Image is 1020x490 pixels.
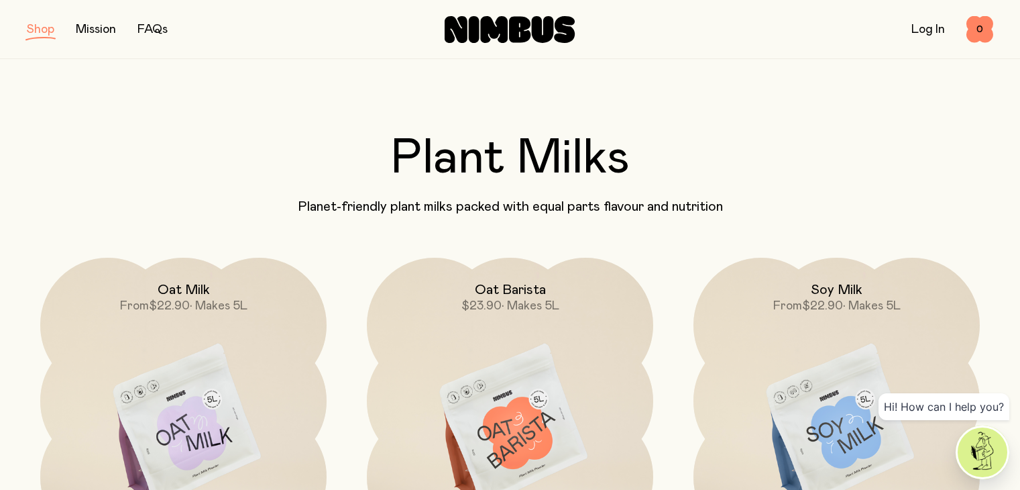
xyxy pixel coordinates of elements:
[137,23,168,36] a: FAQs
[158,282,210,298] h2: Oat Milk
[149,300,190,312] span: $22.90
[120,300,149,312] span: From
[27,199,993,215] p: Planet-friendly plant milks packed with equal parts flavour and nutrition
[773,300,802,312] span: From
[958,428,1007,477] img: agent
[475,282,546,298] h2: Oat Barista
[27,134,993,183] h2: Plant Milks
[811,282,862,298] h2: Soy Milk
[879,393,1009,420] div: Hi! How can I help you?
[802,300,843,312] span: $22.90
[966,16,993,43] button: 0
[190,300,247,312] span: • Makes 5L
[843,300,901,312] span: • Makes 5L
[911,23,945,36] a: Log In
[76,23,116,36] a: Mission
[502,300,559,312] span: • Makes 5L
[461,300,502,312] span: $23.90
